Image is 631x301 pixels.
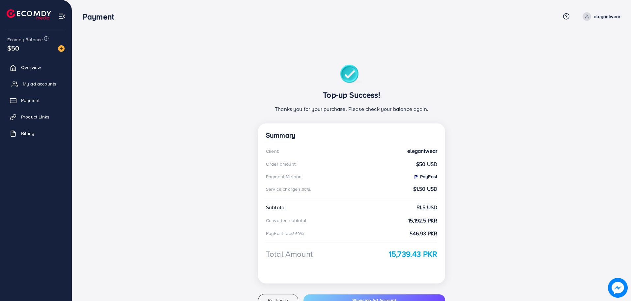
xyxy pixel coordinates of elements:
[413,174,418,180] img: PayFast
[21,114,49,120] span: Product Links
[298,187,311,192] small: (3.00%):
[266,173,302,180] div: Payment Method:
[5,127,67,140] a: Billing
[83,12,119,21] h3: Payment
[416,204,437,211] strong: 51.5 USD
[5,110,67,123] a: Product Links
[21,97,40,104] span: Payment
[594,13,620,20] p: elegantwear
[21,130,34,137] span: Billing
[58,45,65,52] img: image
[7,9,51,19] img: logo
[21,64,41,71] span: Overview
[266,248,313,260] div: Total Amount
[58,13,66,20] img: menu
[389,248,437,260] strong: 15,739.43 PKR
[266,186,313,192] div: Service charge
[407,147,437,155] strong: elegantwear
[266,131,437,140] h4: Summary
[580,12,620,21] a: elegantwear
[266,204,286,211] div: Subtotal
[266,161,297,167] div: Order amount:
[5,94,67,107] a: Payment
[416,160,437,168] strong: $50 USD
[23,81,56,87] span: My ad accounts
[608,278,628,298] img: image
[266,230,306,237] div: PayFast fee
[5,61,67,74] a: Overview
[266,105,437,113] p: Thanks you for your purchase. Please check your balance again.
[340,65,363,85] img: success
[291,231,304,236] small: (3.60%)
[5,77,67,90] a: My ad accounts
[410,230,437,237] strong: 546.93 PKR
[266,217,306,224] div: Converted subtotal
[7,43,19,53] span: $50
[413,185,437,193] strong: $1.50 USD
[413,173,437,180] strong: PayFast
[408,217,437,224] strong: 15,192.5 PKR
[266,148,279,154] div: Client:
[266,90,437,100] h3: Top-up Success!
[7,36,43,43] span: Ecomdy Balance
